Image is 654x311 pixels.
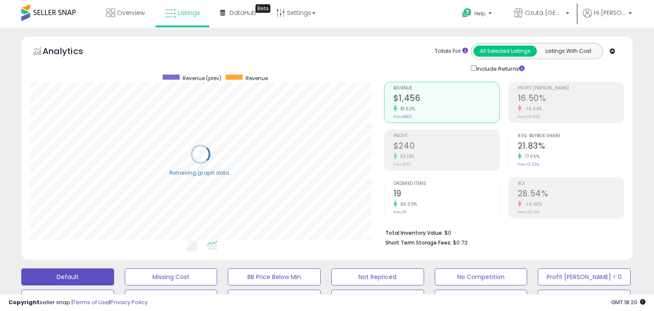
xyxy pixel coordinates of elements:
[393,86,499,91] span: Revenue
[435,268,528,285] button: No Competition
[518,141,624,153] h2: 21.83%
[393,114,412,119] small: Prev: $802
[522,106,542,112] small: -15.64%
[611,298,645,306] span: 2025-09-10 18:20 GMT
[331,290,424,307] button: 365+
[393,93,499,105] h2: $1,456
[229,9,256,17] span: DataHub
[397,201,417,207] small: 90.00%
[522,201,542,207] small: -19.40%
[518,181,624,186] span: ROI
[474,10,486,17] span: Help
[9,299,148,307] div: seller snap | |
[228,268,321,285] button: BB Price Below Min
[73,298,109,306] a: Terms of Use
[393,189,499,200] h2: 19
[255,4,270,13] div: Tooltip anchor
[228,290,321,307] button: 271-365
[518,134,624,138] span: Avg. Buybox Share
[169,169,232,176] div: Retrieving graph data..
[455,1,500,28] a: Help
[462,8,472,18] i: Get Help
[538,290,631,307] button: BB <10%
[594,9,626,17] span: Hi [PERSON_NAME]
[525,9,563,17] span: Ozuta [GEOGRAPHIC_DATA]
[385,229,443,236] b: Total Inventory Value:
[473,46,537,57] button: All Selected Listings
[453,239,468,247] span: $0.73
[465,63,535,73] div: Include Returns
[538,268,631,285] button: Profit [PERSON_NAME] < 0
[518,86,624,91] span: Profit [PERSON_NAME]
[178,9,200,17] span: Listings
[393,162,411,167] small: Prev: $157
[393,134,499,138] span: Profit
[518,93,624,105] h2: 16.50%
[397,153,415,160] small: 53.13%
[518,210,539,215] small: Prev: 35.41%
[21,290,114,307] button: 91-180
[385,239,452,246] b: Short Term Storage Fees:
[393,210,407,215] small: Prev: 10
[9,298,40,306] strong: Copyright
[518,189,624,200] h2: 28.54%
[21,268,114,285] button: Default
[117,9,145,17] span: Overview
[110,298,148,306] a: Privacy Policy
[331,268,424,285] button: Not Repriced
[397,106,416,112] small: 81.52%
[522,153,540,160] small: 77.05%
[43,45,100,59] h5: Analytics
[536,46,600,57] button: Listings With Cost
[125,268,218,285] button: Missing Cost
[583,9,632,28] a: Hi [PERSON_NAME]
[435,47,468,55] div: Totals For
[125,290,218,307] button: 181-270
[385,227,618,237] li: $0
[435,290,528,307] button: Win BB
[518,162,539,167] small: Prev: 12.33%
[393,141,499,153] h2: $240
[393,181,499,186] span: Ordered Items
[518,114,540,119] small: Prev: 19.56%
